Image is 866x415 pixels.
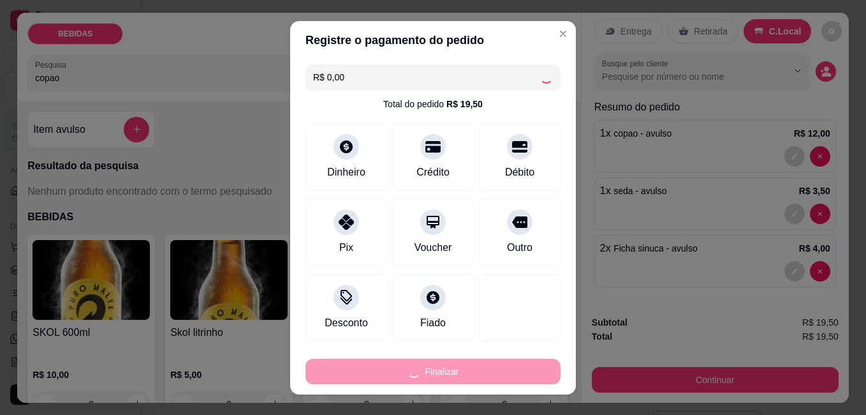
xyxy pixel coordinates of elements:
div: Dinheiro [327,165,365,180]
div: Outro [507,240,532,255]
div: R$ 19,50 [446,98,483,110]
button: Close [553,24,573,44]
div: Débito [505,165,534,180]
input: Ex.: hambúrguer de cordeiro [313,64,540,90]
div: Fiado [420,315,446,331]
div: Desconto [325,315,368,331]
div: Voucher [415,240,452,255]
header: Registre o pagamento do pedido [290,21,576,59]
div: Loading [540,71,553,84]
div: Pix [339,240,353,255]
div: Crédito [416,165,450,180]
div: Total do pedido [383,98,483,110]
